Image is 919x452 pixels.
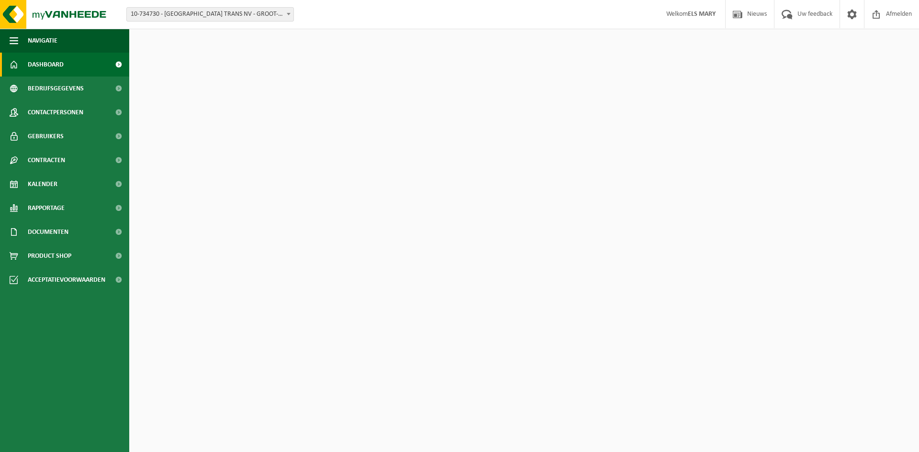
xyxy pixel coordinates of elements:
[28,220,68,244] span: Documenten
[127,8,293,21] span: 10-734730 - BENELUX TRANS NV - GROOT-BIJGAARDEN
[28,100,83,124] span: Contactpersonen
[28,124,64,148] span: Gebruikers
[28,268,105,292] span: Acceptatievoorwaarden
[28,53,64,77] span: Dashboard
[28,244,71,268] span: Product Shop
[28,172,57,196] span: Kalender
[28,77,84,100] span: Bedrijfsgegevens
[28,148,65,172] span: Contracten
[28,29,57,53] span: Navigatie
[688,11,716,18] strong: ELS MARY
[126,7,294,22] span: 10-734730 - BENELUX TRANS NV - GROOT-BIJGAARDEN
[28,196,65,220] span: Rapportage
